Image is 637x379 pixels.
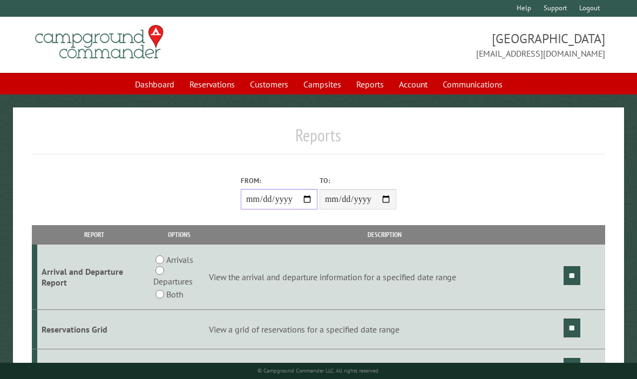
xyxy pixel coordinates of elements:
[153,275,193,288] label: Departures
[207,245,562,310] td: View the arrival and departure information for a specified date range
[436,74,509,94] a: Communications
[392,74,434,94] a: Account
[37,245,152,310] td: Arrival and Departure Report
[183,74,241,94] a: Reservations
[257,367,380,374] small: © Campground Commander LLC. All rights reserved.
[32,21,167,63] img: Campground Commander
[241,175,317,186] label: From:
[32,125,605,154] h1: Reports
[166,253,193,266] label: Arrivals
[37,225,152,244] th: Report
[128,74,181,94] a: Dashboard
[152,225,207,244] th: Options
[207,310,562,349] td: View a grid of reservations for a specified date range
[320,175,396,186] label: To:
[297,74,348,94] a: Campsites
[318,30,605,60] span: [GEOGRAPHIC_DATA] [EMAIL_ADDRESS][DOMAIN_NAME]
[37,310,152,349] td: Reservations Grid
[207,225,562,244] th: Description
[243,74,295,94] a: Customers
[350,74,390,94] a: Reports
[166,288,183,301] label: Both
